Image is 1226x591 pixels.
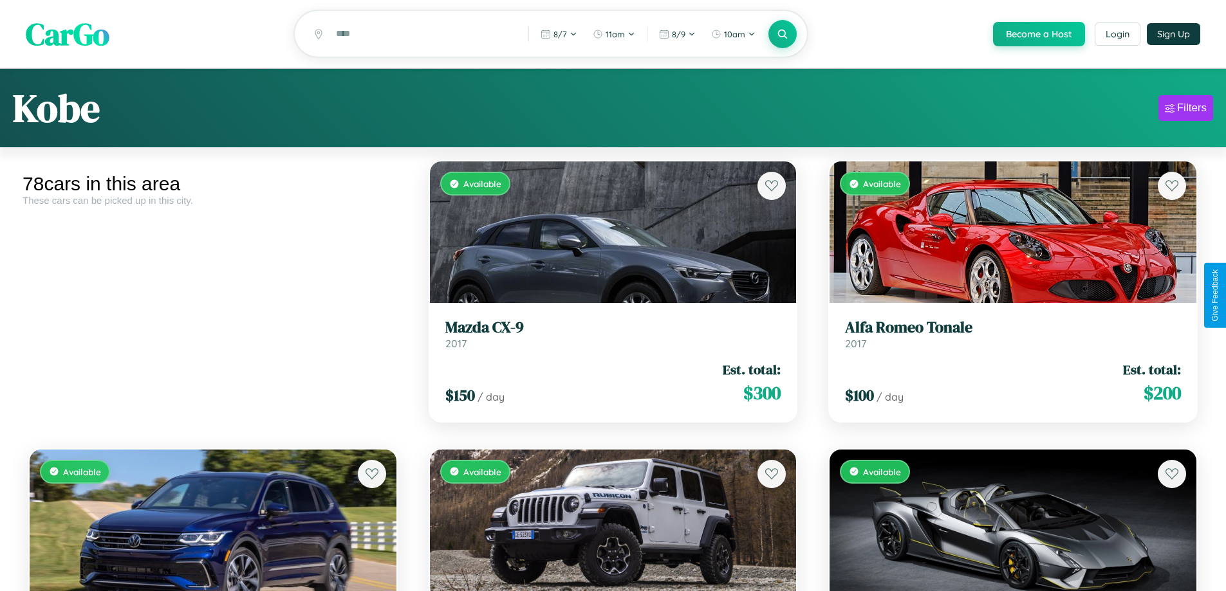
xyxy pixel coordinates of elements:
button: 11am [586,24,642,44]
button: Filters [1158,95,1213,121]
a: Alfa Romeo Tonale2017 [845,318,1181,350]
span: 8 / 9 [672,29,685,39]
span: / day [877,390,904,403]
span: Available [863,466,901,477]
span: 8 / 7 [553,29,567,39]
button: 8/7 [534,24,584,44]
span: Est. total: [723,360,781,379]
span: Est. total: [1123,360,1181,379]
span: Available [863,178,901,189]
h3: Alfa Romeo Tonale [845,318,1181,337]
span: Available [463,466,501,477]
div: These cars can be picked up in this city. [23,195,404,206]
div: Give Feedback [1211,269,1220,322]
span: Available [463,178,501,189]
span: $ 150 [445,385,475,406]
span: 11am [606,29,625,39]
span: CarGo [26,13,109,55]
span: 2017 [845,337,866,350]
button: 8/9 [653,24,702,44]
div: Filters [1177,102,1207,114]
button: Login [1095,23,1140,46]
span: $ 200 [1144,380,1181,406]
span: / day [478,390,505,403]
h3: Mazda CX-9 [445,318,781,337]
div: 78 cars in this area [23,173,404,195]
span: 2017 [445,337,467,350]
button: 10am [705,24,762,44]
button: Sign Up [1147,23,1200,45]
span: 10am [724,29,745,39]
span: $ 300 [743,380,781,406]
span: Available [63,466,101,477]
button: Become a Host [993,22,1085,46]
span: $ 100 [845,385,874,406]
h1: Kobe [13,82,100,134]
a: Mazda CX-92017 [445,318,781,350]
